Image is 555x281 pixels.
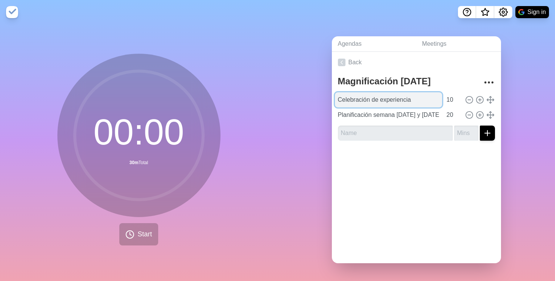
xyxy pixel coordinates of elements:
span: Start [137,229,152,239]
a: Back [332,52,501,73]
button: Settings [494,6,512,18]
button: Sign in [515,6,549,18]
img: timeblocks logo [6,6,18,18]
button: Start [119,223,158,245]
button: What’s new [476,6,494,18]
input: Mins [454,126,478,141]
input: Name [338,126,453,141]
input: Mins [444,92,462,107]
a: Meetings [416,36,501,52]
button: Help [458,6,476,18]
input: Name [335,107,442,123]
input: Name [335,92,442,107]
button: More [481,75,496,90]
input: Mins [444,107,462,123]
a: Agendas [332,36,416,52]
img: google logo [518,9,524,15]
